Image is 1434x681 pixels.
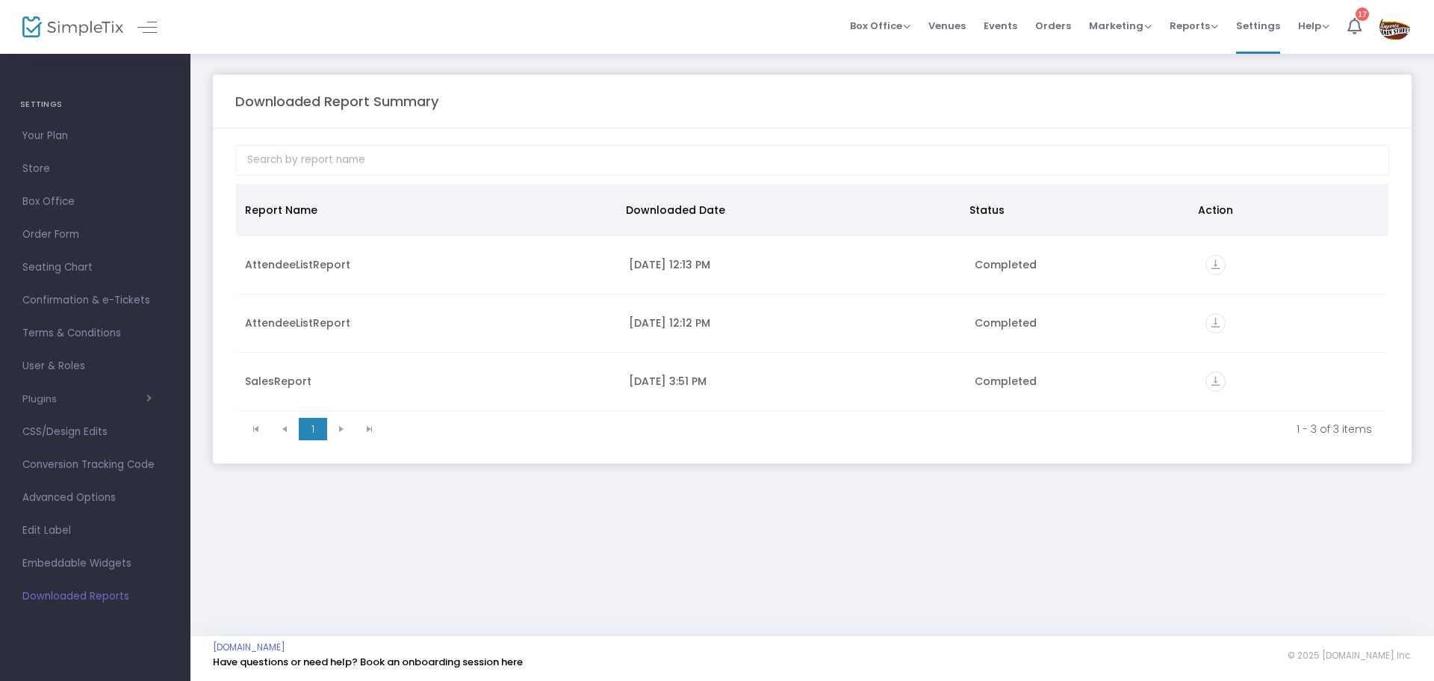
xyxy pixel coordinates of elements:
[1205,259,1226,274] a: vertical_align_bottom
[22,521,168,540] span: Edit Label
[1205,318,1226,333] a: vertical_align_bottom
[22,422,168,442] span: CSS/Design Edits
[22,587,168,606] span: Downloaded Reports
[22,258,168,277] span: Seating Chart
[928,7,966,45] span: Venues
[20,90,170,120] h4: SETTINGS
[1205,376,1226,391] a: vertical_align_bottom
[1205,372,1379,392] div: https://go.SimpleTix.com/ya59h
[235,91,438,111] m-panel-title: Downloaded Report Summary
[1205,255,1379,275] div: https://go.SimpleTix.com/454hw
[1205,255,1226,275] i: vertical_align_bottom
[975,374,1188,389] div: Completed
[629,315,957,330] div: 9/23/2025 12:12 PM
[236,184,617,236] th: Report Name
[1035,7,1071,45] span: Orders
[1170,19,1218,33] span: Reports
[22,159,168,179] span: Store
[245,257,611,272] div: AttendeeListReport
[22,393,152,405] button: Plugins
[22,126,168,146] span: Your Plan
[1236,7,1280,45] span: Settings
[850,19,910,33] span: Box Office
[236,184,1388,411] div: Data table
[1089,19,1152,33] span: Marketing
[213,641,285,653] a: [DOMAIN_NAME]
[1205,313,1379,333] div: https://go.SimpleTix.com/8skgn
[22,291,168,310] span: Confirmation & e-Tickets
[1298,19,1329,33] span: Help
[235,145,1389,176] input: Search by report name
[299,418,327,440] span: Page 1
[984,7,1017,45] span: Events
[22,225,168,244] span: Order Form
[213,655,523,669] a: Have questions or need help? Book an onboarding session here
[245,315,611,330] div: AttendeeListReport
[22,488,168,508] span: Advanced Options
[629,374,957,389] div: 2/7/2025 3:51 PM
[1205,372,1226,392] i: vertical_align_bottom
[245,374,611,389] div: SalesReport
[1205,313,1226,333] i: vertical_align_bottom
[1288,650,1412,662] span: © 2025 [DOMAIN_NAME] Inc.
[617,184,960,236] th: Downloaded Date
[22,324,168,343] span: Terms & Conditions
[1189,184,1379,236] th: Action
[960,184,1189,236] th: Status
[394,422,1372,437] kendo-pager-info: 1 - 3 of 3 items
[22,455,168,475] span: Conversion Tracking Code
[975,315,1188,330] div: Completed
[975,257,1188,272] div: Completed
[22,357,168,376] span: User & Roles
[629,257,957,272] div: 9/23/2025 12:13 PM
[22,554,168,573] span: Embeddable Widgets
[1356,7,1369,21] div: 17
[22,192,168,212] span: Box Office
